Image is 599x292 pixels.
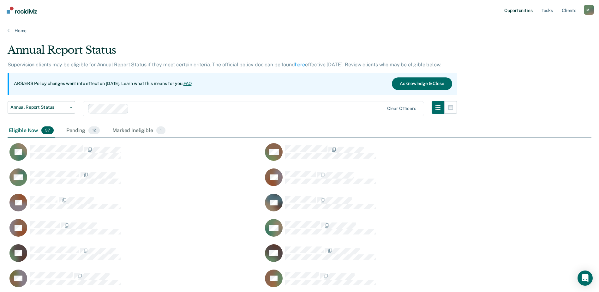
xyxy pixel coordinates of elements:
span: Annual Report Status [10,105,67,110]
div: CaseloadOpportunityCell-04506906 [263,168,518,193]
div: Marked Ineligible1 [111,124,167,138]
div: CaseloadOpportunityCell-04316934 [263,143,518,168]
div: CaseloadOpportunityCell-06929312 [8,168,263,193]
div: CaseloadOpportunityCell-04714494 [8,193,263,219]
div: CaseloadOpportunityCell-07574718 [263,193,518,219]
p: ARS/ERS Policy changes went into effect on [DATE]. Learn what this means for you: [14,81,192,87]
button: Annual Report Status [8,101,75,114]
div: M L [584,5,594,15]
a: here [295,62,305,68]
span: 12 [88,126,100,135]
span: 37 [41,126,54,135]
button: Acknowledge & Close [392,77,452,90]
div: Clear officers [387,106,416,111]
img: Recidiviz [7,7,37,14]
div: Pending12 [65,124,101,138]
a: FAQ [183,81,192,86]
div: Eligible Now37 [8,124,55,138]
div: CaseloadOpportunityCell-04586776 [8,143,263,168]
div: Open Intercom Messenger [578,271,593,286]
a: Home [8,28,591,33]
div: CaseloadOpportunityCell-03474441 [263,219,518,244]
div: Annual Report Status [8,44,457,62]
div: CaseloadOpportunityCell-07975024 [8,244,263,269]
span: 1 [156,126,165,135]
button: Profile dropdown button [584,5,594,15]
div: CaseloadOpportunityCell-02532132 [263,244,518,269]
p: Supervision clients may be eligible for Annual Report Status if they meet certain criteria. The o... [8,62,441,68]
div: CaseloadOpportunityCell-06336260 [8,219,263,244]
